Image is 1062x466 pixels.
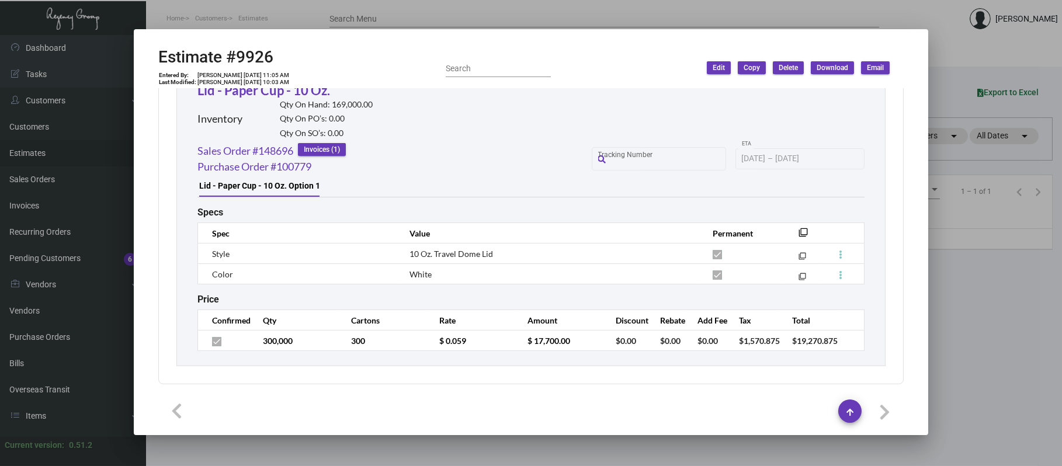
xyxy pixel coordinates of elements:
th: Value [398,223,701,244]
th: Spec [198,223,398,244]
span: Style [212,249,230,259]
span: $19,270.875 [792,336,838,346]
mat-icon: filter_none [799,231,808,241]
button: Email [861,61,890,74]
th: Amount [516,310,604,331]
span: Color [212,269,233,279]
span: Invoices (1) [304,145,340,155]
span: $0.00 [616,336,636,346]
h2: Estimate #9926 [158,47,290,67]
span: – [768,154,773,164]
h2: Price [197,294,219,305]
td: Last Modified: [158,79,197,86]
th: Qty [251,310,339,331]
span: Download [817,63,848,73]
th: Total [780,310,838,331]
span: $0.00 [660,336,681,346]
a: Lid - Paper Cup - 10 Oz. [197,82,330,98]
th: Add Fee [686,310,728,331]
td: Entered By: [158,72,197,79]
th: Rate [428,310,516,331]
a: Purchase Order #100779 [197,159,311,175]
th: Permanent [701,223,781,244]
div: Lid - Paper Cup - 10 Oz. Option 1 [199,180,320,192]
th: Tax [727,310,780,331]
div: 0.51.2 [69,439,92,451]
input: End date [776,154,832,164]
td: [PERSON_NAME] [DATE] 10:03 AM [197,79,290,86]
h2: Inventory [197,113,242,126]
span: $0.00 [697,336,718,346]
span: White [409,269,432,279]
button: Copy [738,61,766,74]
div: Current version: [5,439,64,451]
span: Edit [713,63,725,73]
input: Start date [742,154,766,164]
span: Delete [779,63,798,73]
h2: Specs [197,207,223,218]
button: Delete [773,61,804,74]
span: 10 Oz. Travel Dome Lid [409,249,493,259]
th: Rebate [648,310,685,331]
td: [PERSON_NAME] [DATE] 11:05 AM [197,72,290,79]
h2: Qty On PO’s: 0.00 [280,114,373,124]
mat-icon: filter_none [799,255,807,262]
button: Invoices (1) [298,143,346,156]
th: Confirmed [198,310,251,331]
th: Discount [604,310,649,331]
button: Download [811,61,854,74]
span: Copy [744,63,760,73]
span: $1,570.875 [739,336,780,346]
button: Edit [707,61,731,74]
span: Email [867,63,884,73]
mat-icon: filter_none [799,275,807,283]
a: Sales Order #148696 [197,143,293,159]
th: Cartons [339,310,428,331]
h2: Qty On Hand: 169,000.00 [280,100,373,110]
h2: Qty On SO’s: 0.00 [280,128,373,138]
